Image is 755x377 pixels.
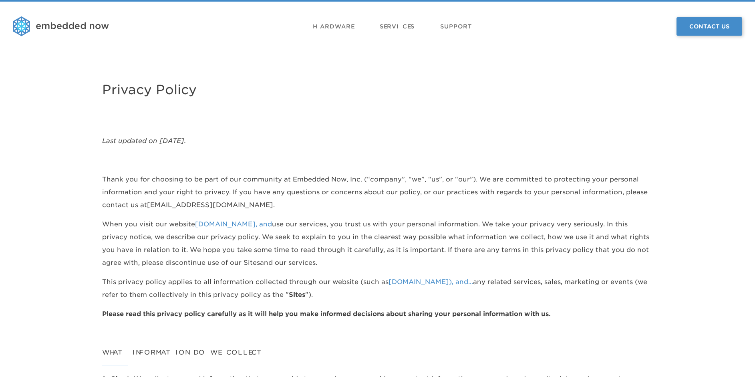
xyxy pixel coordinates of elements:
[195,220,272,228] a: [DOMAIN_NAME], and
[102,346,653,366] h2: What Information Do We Collect
[380,14,415,38] a: Services
[102,137,186,145] em: Last updated on [DATE].
[102,276,653,301] p: This privacy policy applies to all information collected through our website (such as any related...
[13,16,109,36] img: logo.png
[102,173,653,212] p: Thank you for choosing to be part of our community at Embedded Now, Inc. (“company”, “we”, “us”, ...
[102,77,653,103] h1: Privacy Policy
[389,278,473,286] a: [DOMAIN_NAME]), and...
[102,310,551,318] strong: Please read this privacy policy carefully as it will help you make informed decisions about shari...
[102,218,653,269] p: When you visit our website use our services, you trust us with your personal information. We take...
[289,291,305,298] strong: Sites
[440,14,472,38] a: Support
[313,14,354,38] a: Hardware
[676,17,742,36] a: Contact Us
